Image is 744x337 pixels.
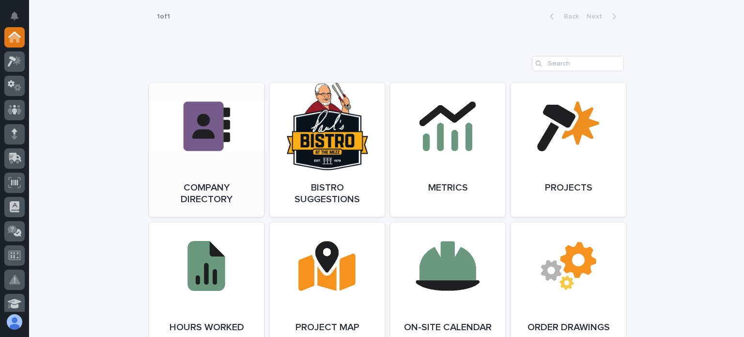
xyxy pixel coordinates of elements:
span: Back [558,13,579,20]
button: users-avatar [4,312,25,332]
div: Notifications [12,12,25,27]
a: Bistro Suggestions [270,83,385,217]
p: 1 of 1 [149,5,178,29]
a: Metrics [390,83,505,217]
button: Notifications [4,6,25,26]
span: Next [587,13,608,20]
button: Next [583,12,624,21]
a: Projects [511,83,626,217]
button: Back [542,12,583,21]
a: Company Directory [149,83,264,217]
input: Search [532,56,624,71]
